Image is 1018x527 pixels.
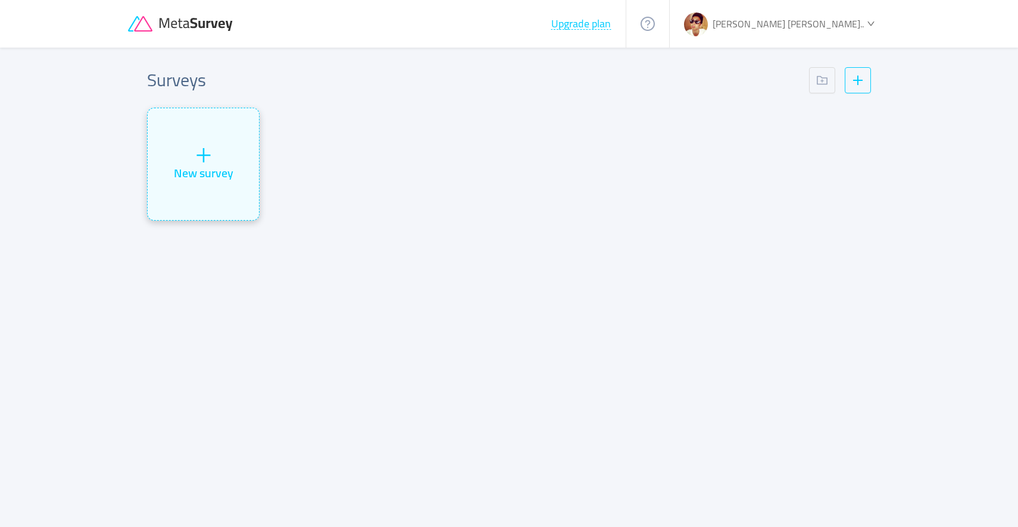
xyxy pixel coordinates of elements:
[195,146,213,164] i: icon: plus
[641,17,655,31] i: icon: question-circle
[809,67,835,93] button: icon: folder-add
[147,67,206,93] h2: Surveys
[867,20,875,27] i: icon: down
[551,18,611,30] button: Upgrade plan
[845,67,871,93] button: icon: plus
[147,108,260,221] div: icon: plusNew survey
[713,15,864,33] span: [PERSON_NAME] [PERSON_NAME]..
[684,12,708,36] img: 0972550a76a32e573a89e084cb1f22b4
[174,164,233,182] div: New survey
